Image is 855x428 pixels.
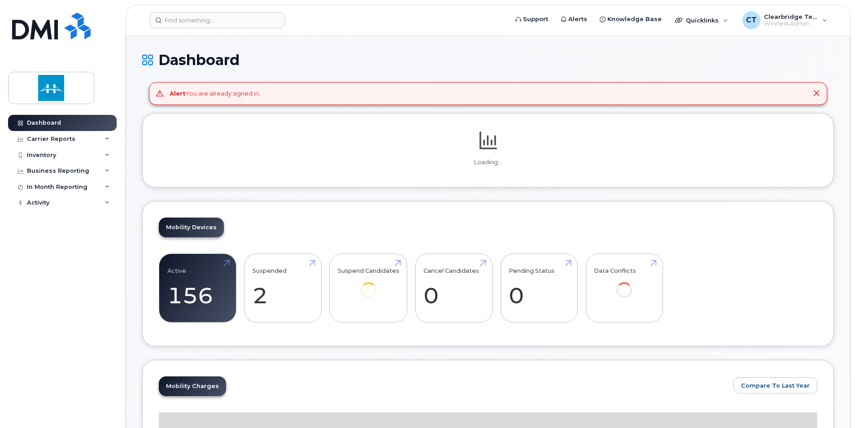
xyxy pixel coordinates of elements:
strong: Alert [170,90,186,97]
button: Compare To Last Year [733,377,817,393]
p: Loading... [159,158,817,166]
a: Suspended 2 [253,258,313,318]
a: Data Conflicts [594,258,654,310]
a: Pending Status 0 [509,258,569,318]
span: Compare To Last Year [741,381,810,390]
div: You are already signed in. [170,89,260,98]
a: Mobility Charges [159,376,226,396]
h1: Dashboard [142,52,834,68]
a: Mobility Devices [159,218,224,237]
a: Suspend Candidates [338,258,399,310]
a: Cancel Candidates 0 [423,258,484,318]
a: Active 156 [167,258,228,318]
